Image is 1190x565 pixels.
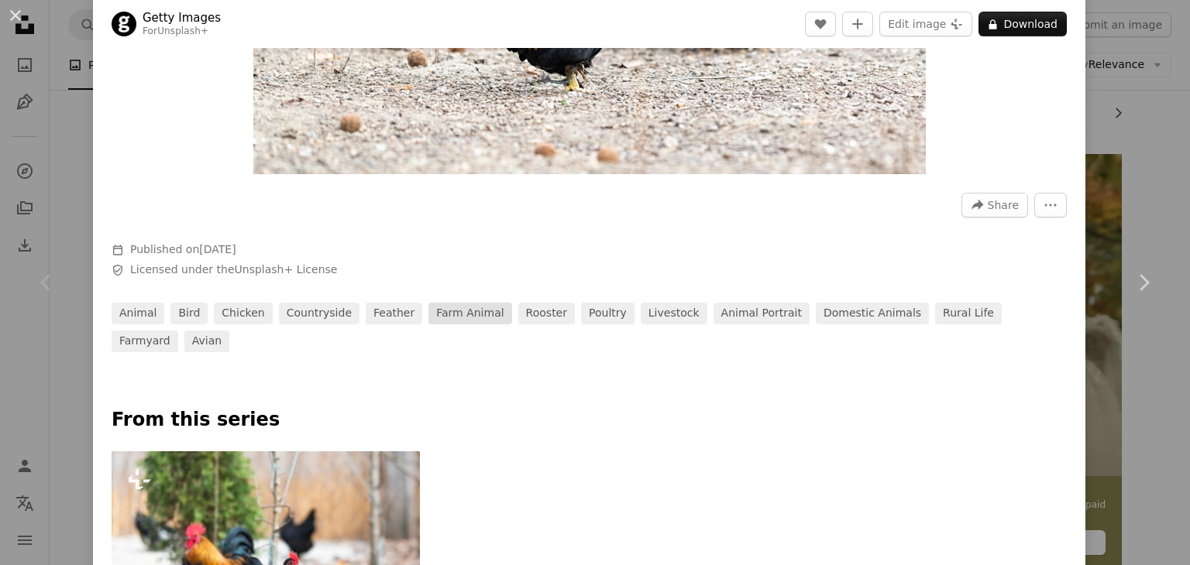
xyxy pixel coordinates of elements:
a: chicken [214,303,272,324]
a: Unsplash+ [157,26,208,36]
span: Licensed under the [130,262,337,278]
a: livestock [641,303,707,324]
a: feather [366,303,422,324]
a: rooster [518,303,575,324]
span: Share [988,193,1019,217]
a: farmyard [112,330,178,352]
span: Published on [130,243,236,255]
button: Download [978,12,1067,36]
a: rural life [935,303,1002,324]
button: Share this image [961,193,1028,217]
a: Getty Images [143,10,221,26]
a: Unsplash+ License [235,263,338,276]
time: August 31, 2022 at 12:29:33 PM EDT [199,243,236,255]
p: From this series [112,408,1067,433]
a: poultry [581,303,635,324]
a: domestic animals [816,303,929,324]
img: Go to Getty Images's profile [112,12,136,36]
a: bird [170,303,208,324]
a: Rooster and Chickens. Free Range and Hens [112,551,420,565]
a: animal portrait [714,303,810,324]
button: Add to Collection [842,12,873,36]
a: countryside [279,303,359,324]
button: More Actions [1034,193,1067,217]
a: farm animal [428,303,511,324]
a: animal [112,303,164,324]
button: Like [805,12,836,36]
a: Next [1097,208,1190,357]
button: Edit image [879,12,972,36]
a: avian [184,330,229,352]
div: For [143,26,221,38]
